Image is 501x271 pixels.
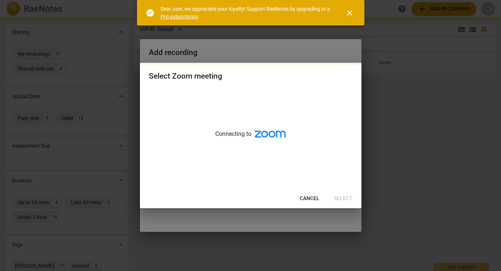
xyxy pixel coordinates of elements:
[146,8,155,17] span: check_circle
[300,195,319,202] span: Cancel
[149,72,222,81] div: Select Zoom meeting
[294,192,325,205] button: Cancel
[341,4,358,22] button: Close
[345,8,354,17] span: close
[140,88,361,189] div: Connecting to
[161,5,332,20] div: Dear user, we appreciate your loyalty! Support RaeNotes by upgrading to a
[161,14,198,20] a: Pro subscription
